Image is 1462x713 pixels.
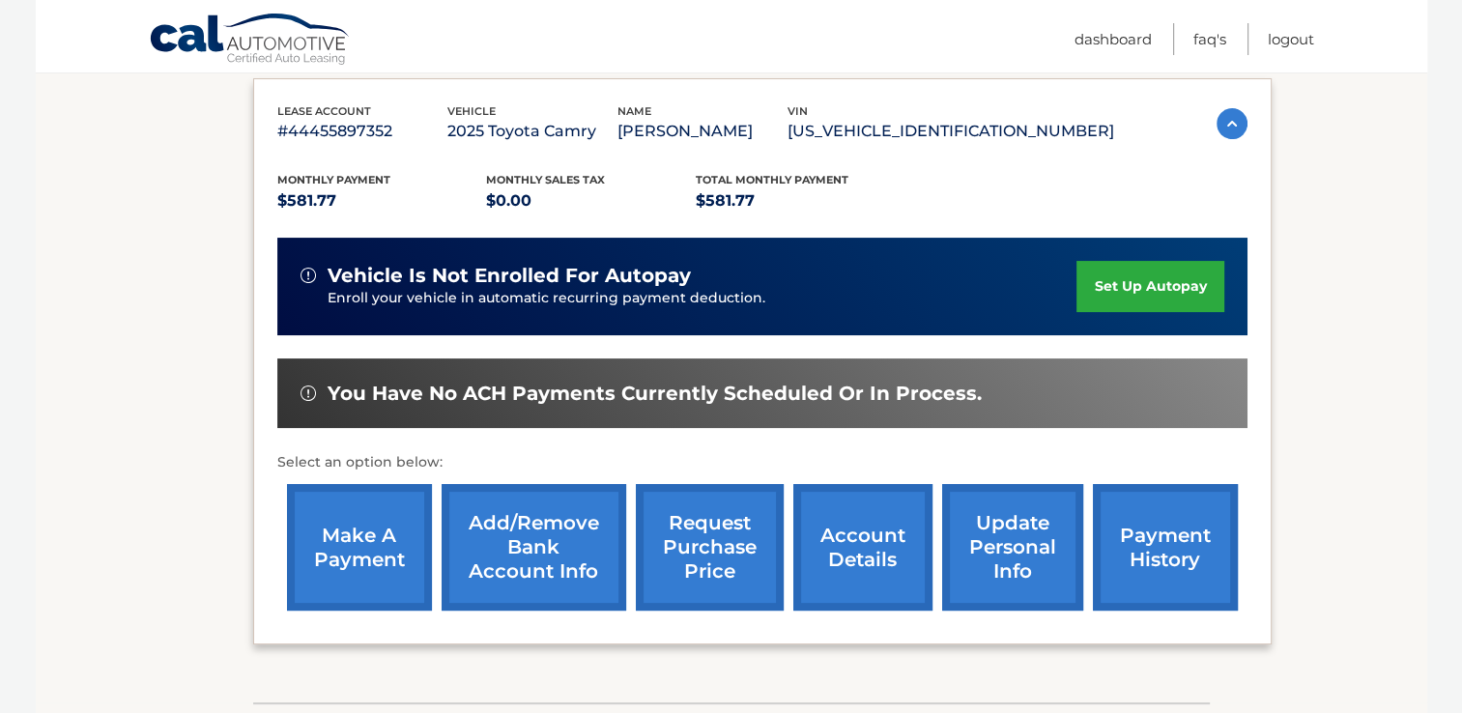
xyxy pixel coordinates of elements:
span: Total Monthly Payment [696,173,848,186]
p: $0.00 [486,187,696,214]
p: [PERSON_NAME] [617,118,788,145]
p: $581.77 [277,187,487,214]
p: Enroll your vehicle in automatic recurring payment deduction. [328,288,1077,309]
a: Logout [1268,23,1314,55]
a: request purchase price [636,484,784,611]
a: update personal info [942,484,1083,611]
span: vehicle is not enrolled for autopay [328,264,691,288]
span: vehicle [447,104,496,118]
p: 2025 Toyota Camry [447,118,617,145]
a: Add/Remove bank account info [442,484,626,611]
a: set up autopay [1076,261,1223,312]
a: payment history [1093,484,1238,611]
span: You have no ACH payments currently scheduled or in process. [328,382,982,406]
span: name [617,104,651,118]
a: account details [793,484,932,611]
a: FAQ's [1193,23,1226,55]
p: [US_VEHICLE_IDENTIFICATION_NUMBER] [788,118,1114,145]
p: #44455897352 [277,118,447,145]
img: alert-white.svg [301,268,316,283]
span: vin [788,104,808,118]
span: Monthly Payment [277,173,390,186]
p: Select an option below: [277,451,1247,474]
img: alert-white.svg [301,385,316,401]
a: make a payment [287,484,432,611]
span: lease account [277,104,371,118]
img: accordion-active.svg [1217,108,1247,139]
span: Monthly sales Tax [486,173,605,186]
a: Dashboard [1075,23,1152,55]
p: $581.77 [696,187,905,214]
a: Cal Automotive [149,13,352,69]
